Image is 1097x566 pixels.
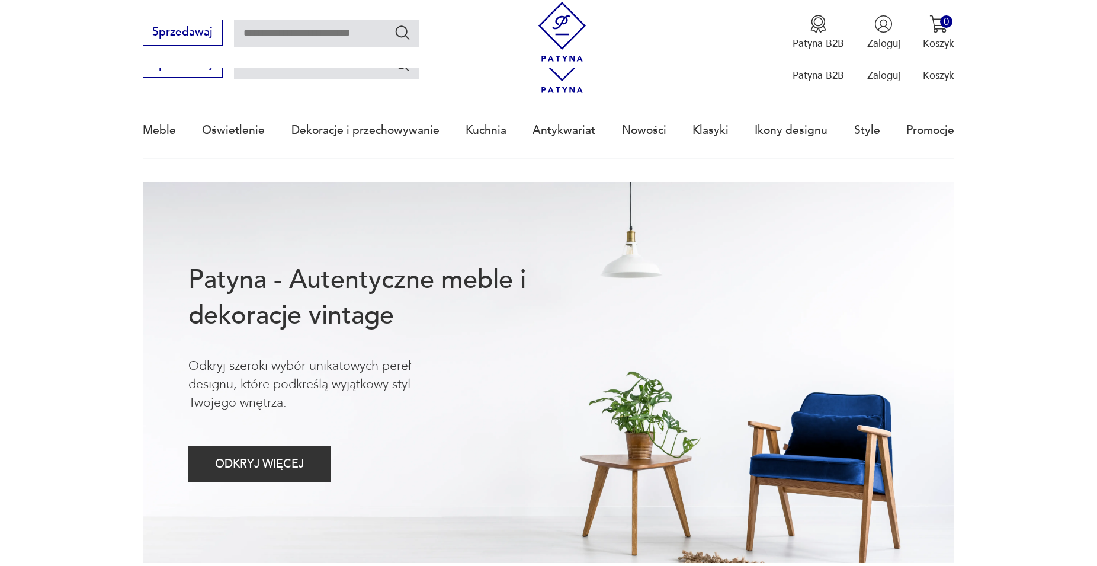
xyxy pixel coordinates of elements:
[533,2,592,62] img: Patyna - sklep z meblami i dekoracjami vintage
[188,461,331,470] a: ODKRYJ WIĘCEJ
[867,37,900,50] p: Zaloguj
[867,69,900,82] p: Zaloguj
[533,103,595,158] a: Antykwariat
[923,69,954,82] p: Koszyk
[143,103,176,158] a: Meble
[793,15,844,50] a: Ikona medaluPatyna B2B
[793,69,844,82] p: Patyna B2B
[854,103,880,158] a: Style
[809,15,827,33] img: Ikona medalu
[874,15,893,33] img: Ikonka użytkownika
[188,357,458,412] p: Odkryj szeroki wybór unikatowych pereł designu, które podkreślą wyjątkowy styl Twojego wnętrza.
[143,20,223,46] button: Sprzedawaj
[793,15,844,50] button: Patyna B2B
[188,263,572,334] h1: Patyna - Autentyczne meble i dekoracje vintage
[394,56,411,73] button: Szukaj
[755,103,827,158] a: Ikony designu
[923,15,954,50] button: 0Koszyk
[929,15,948,33] img: Ikona koszyka
[940,15,952,28] div: 0
[867,15,900,50] button: Zaloguj
[622,103,666,158] a: Nowości
[923,37,954,50] p: Koszyk
[906,103,954,158] a: Promocje
[793,37,844,50] p: Patyna B2B
[188,446,331,482] button: ODKRYJ WIĘCEJ
[291,103,440,158] a: Dekoracje i przechowywanie
[202,103,265,158] a: Oświetlenie
[394,24,411,41] button: Szukaj
[143,28,223,38] a: Sprzedawaj
[143,60,223,70] a: Sprzedawaj
[692,103,729,158] a: Klasyki
[466,103,506,158] a: Kuchnia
